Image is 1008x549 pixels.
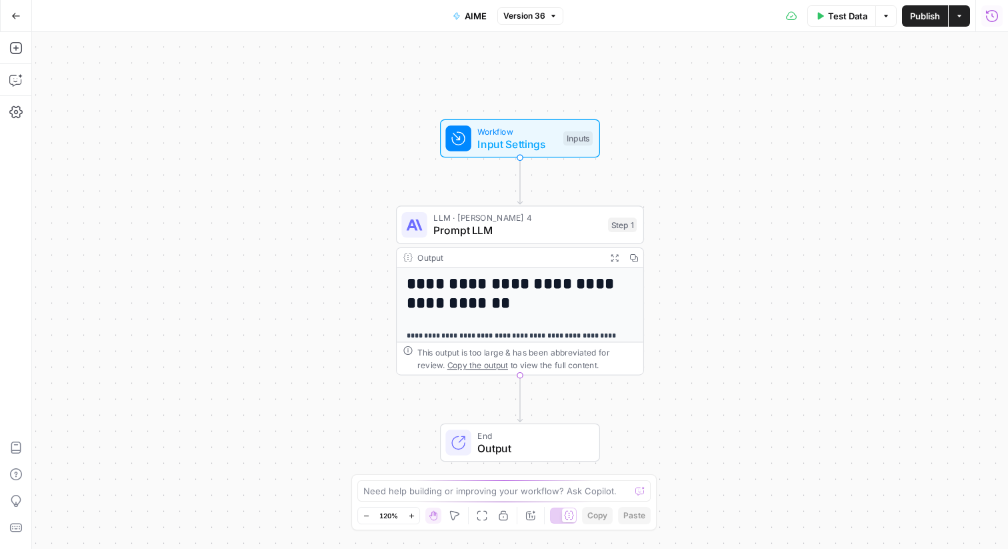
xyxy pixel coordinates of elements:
[396,424,644,462] div: EndOutput
[447,360,508,370] span: Copy the output
[477,136,557,152] span: Input Settings
[587,510,607,522] span: Copy
[445,5,495,27] button: AIME
[417,346,637,371] div: This output is too large & has been abbreviated for review. to view the full content.
[417,251,600,264] div: Output
[477,125,557,137] span: Workflow
[582,507,613,524] button: Copy
[828,9,867,23] span: Test Data
[902,5,948,27] button: Publish
[517,157,522,204] g: Edge from start to step_1
[503,10,545,22] span: Version 36
[497,7,563,25] button: Version 36
[618,507,651,524] button: Paste
[563,131,593,146] div: Inputs
[433,223,601,239] span: Prompt LLM
[433,211,601,224] span: LLM · [PERSON_NAME] 4
[517,376,522,422] g: Edge from step_1 to end
[477,429,586,442] span: End
[807,5,875,27] button: Test Data
[623,510,645,522] span: Paste
[477,440,586,456] span: Output
[608,217,637,232] div: Step 1
[465,9,487,23] span: AIME
[379,510,398,521] span: 120%
[910,9,940,23] span: Publish
[396,119,644,158] div: WorkflowInput SettingsInputs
